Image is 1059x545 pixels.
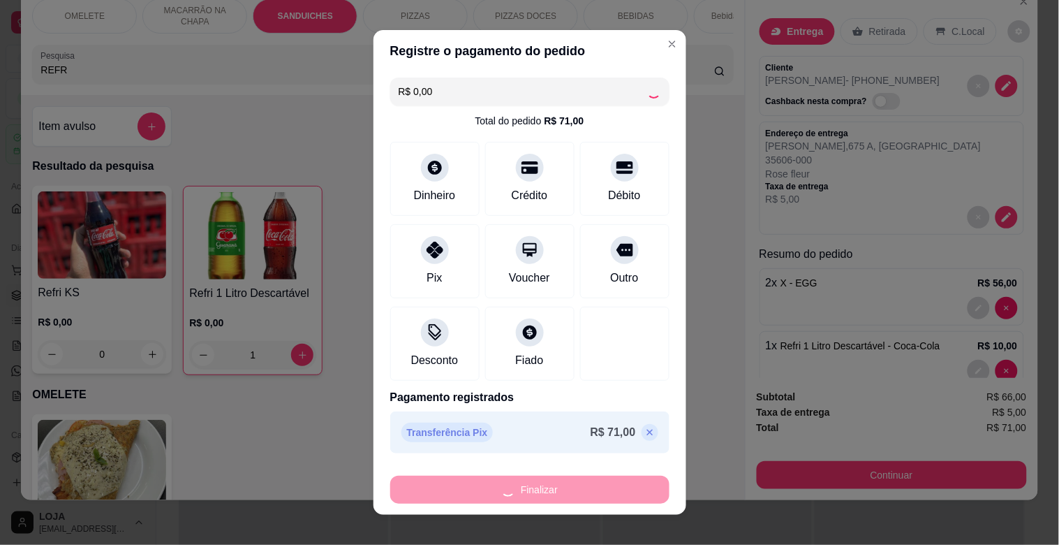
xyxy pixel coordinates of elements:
div: Voucher [509,270,550,286]
div: Dinheiro [414,187,456,204]
p: Transferência Pix [401,423,494,442]
p: Pagamento registrados [390,389,669,406]
div: Total do pedido [475,114,584,128]
button: Close [661,33,683,55]
div: Desconto [411,352,459,369]
div: Crédito [512,187,548,204]
div: R$ 71,00 [545,114,584,128]
div: Pix [427,270,442,286]
input: Ex.: hambúrguer de cordeiro [399,78,647,106]
header: Registre o pagamento do pedido [373,30,686,72]
div: Loading [647,85,661,99]
div: Débito [608,187,640,204]
div: Fiado [515,352,543,369]
p: R$ 71,00 [591,424,636,441]
div: Outro [610,270,638,286]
